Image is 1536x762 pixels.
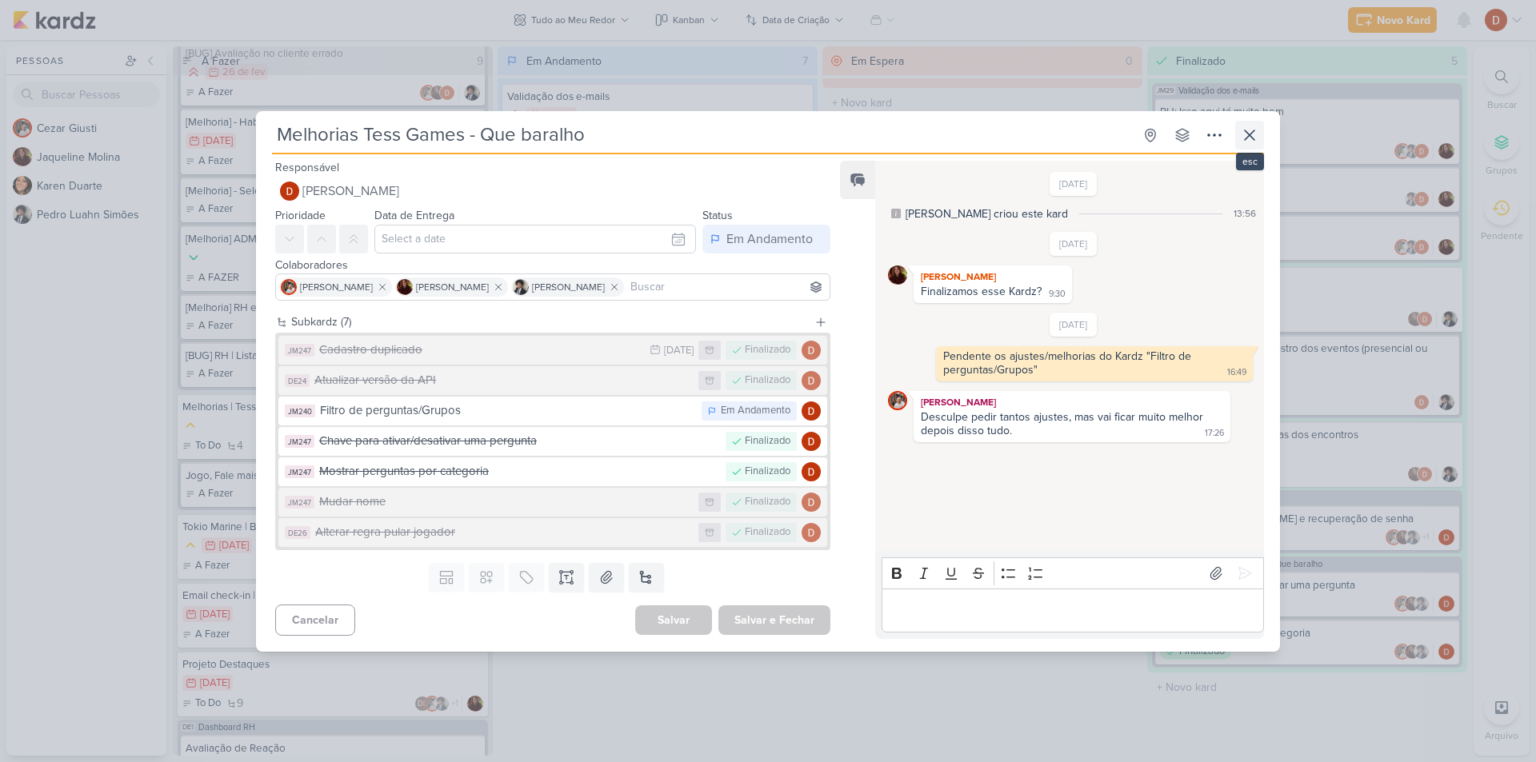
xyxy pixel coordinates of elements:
[745,464,790,480] div: Finalizado
[921,410,1206,437] div: Desculpe pedir tantos ajustes, mas vai ficar muito melhor depois disso tudo.
[1236,153,1264,170] div: esc
[302,182,399,201] span: [PERSON_NAME]
[745,373,790,389] div: Finalizado
[280,182,299,201] img: Davi Elias Teixeira
[745,433,790,449] div: Finalizado
[513,279,529,295] img: Pedro Luahn Simões
[627,277,826,297] input: Buscar
[285,526,310,539] div: DE26
[275,209,326,222] label: Prioridade
[285,435,314,448] div: JM247
[745,494,790,510] div: Finalizado
[802,462,821,481] img: Davi Elias Teixeira
[882,588,1264,632] div: Editor editing area: main
[275,257,830,273] div: Colaboradores
[888,265,907,285] img: Jaqueline Molina
[314,371,690,389] div: Atualizar versão da API
[702,209,733,222] label: Status
[319,493,690,511] div: Mudar nome
[319,432,718,450] div: Chave para ativar/desativar uma pergunta
[275,177,830,205] button: [PERSON_NAME]
[315,523,690,541] div: Alterar regra pular jogador
[278,518,827,547] button: DE26 Alterar regra pular jogador Finalizado
[275,604,355,636] button: Cancelar
[300,280,373,294] span: [PERSON_NAME]
[888,391,907,410] img: Cezar Giusti
[745,525,790,541] div: Finalizado
[278,366,827,395] button: DE24 Atualizar versão da API Finalizado
[281,279,297,295] img: Cezar Giusti
[802,401,821,421] img: Davi Elias Teixeira
[320,401,694,420] div: Filtro de perguntas/Grupos
[285,405,315,417] div: JM240
[882,557,1264,588] div: Editor toolbar
[285,344,314,357] div: JM247
[1234,206,1256,221] div: 13:56
[291,313,808,330] div: Subkardz (7)
[278,336,827,365] button: JM247 Cadastro duplicado [DATE] Finalizado
[278,397,827,425] button: JM240 Filtro de perguntas/Grupos Em Andamento
[1049,288,1066,301] div: 9:30
[802,493,821,512] img: Davi Elias Teixeira
[285,374,310,387] div: DE24
[917,269,1069,285] div: [PERSON_NAME]
[802,371,821,390] img: Davi Elias Teixeira
[397,279,413,295] img: Jaqueline Molina
[275,161,339,174] label: Responsável
[921,285,1042,298] div: Finalizamos esse Kardz?
[374,209,454,222] label: Data de Entrega
[285,496,314,509] div: JM247
[374,225,696,253] input: Select a date
[416,280,489,294] span: [PERSON_NAME]
[1205,427,1224,440] div: 17:26
[285,465,314,478] div: JM247
[906,205,1068,222] div: [PERSON_NAME] criou este kard
[745,342,790,358] div: Finalizado
[802,341,821,360] img: Davi Elias Teixeira
[802,432,821,451] img: Davi Elias Teixeira
[917,394,1227,410] div: [PERSON_NAME]
[278,457,827,486] button: JM247 Mostrar perguntas por categoria Finalizado
[278,488,827,517] button: JM247 Mudar nome Finalizado
[943,349,1194,377] div: Pendente os ajustes/melhorias do Kardz "Filtro de perguntas/Grupos"
[802,523,821,542] img: Davi Elias Teixeira
[319,462,718,481] div: Mostrar perguntas por categoria
[726,229,813,249] div: Em Andamento
[272,121,1133,150] input: Kard Sem Título
[532,280,605,294] span: [PERSON_NAME]
[664,345,694,356] div: [DATE]
[702,225,830,253] button: Em Andamento
[319,341,642,359] div: Cadastro duplicado
[278,427,827,456] button: JM247 Chave para ativar/desativar uma pergunta Finalizado
[1227,366,1246,379] div: 16:49
[721,403,790,419] div: Em Andamento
